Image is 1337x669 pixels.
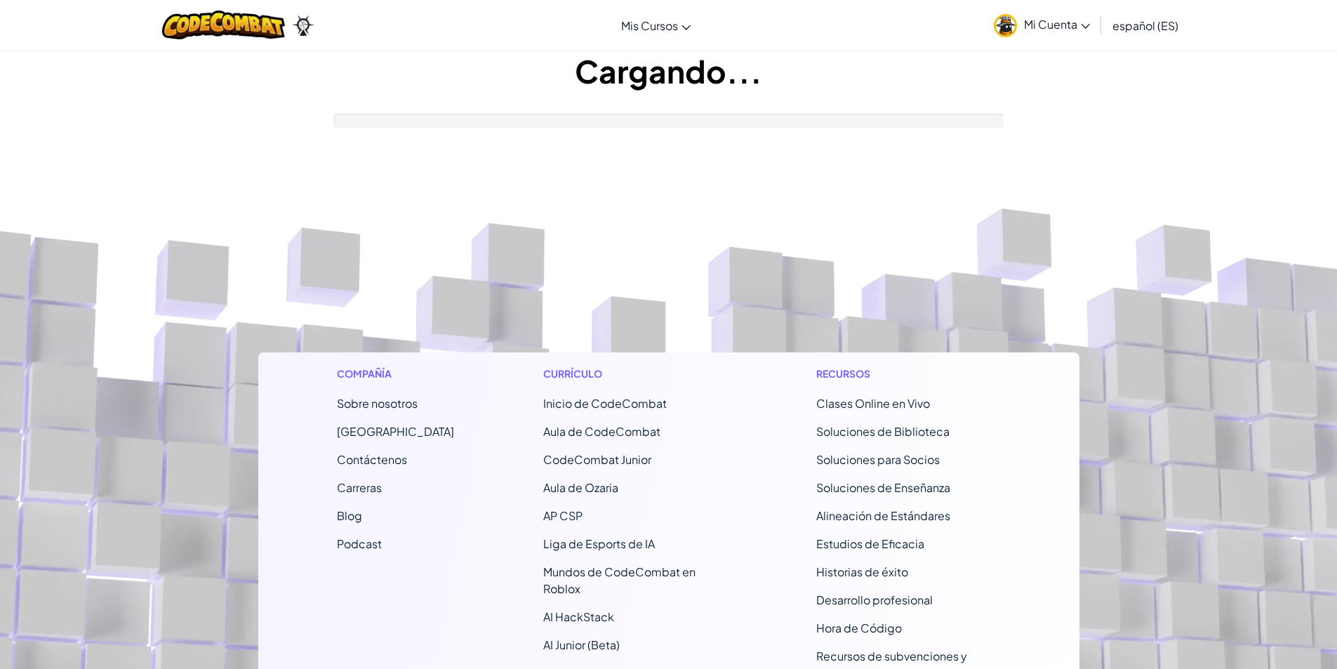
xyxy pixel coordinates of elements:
img: Ozaria [292,15,314,36]
a: Clases Online en Vivo [816,396,930,411]
a: Mundos de CodeCombat en Roblox [543,564,696,596]
a: AI HackStack [543,609,614,624]
a: Desarrollo profesional [816,592,933,607]
a: Liga de Esports de IA [543,536,655,551]
a: [GEOGRAPHIC_DATA] [337,424,454,439]
span: español (ES) [1112,18,1178,33]
a: CodeCombat Junior [543,452,651,467]
a: Historias de éxito [816,564,908,579]
a: Sobre nosotros [337,396,418,411]
a: Aula de CodeCombat [543,424,660,439]
span: Mis Cursos [621,18,678,33]
a: Soluciones para Socios [816,452,940,467]
a: AP CSP [543,508,583,523]
a: Mi Cuenta [987,3,1097,47]
a: Blog [337,508,362,523]
h1: Recursos [816,366,1001,381]
a: Soluciones de Biblioteca [816,424,950,439]
span: Contáctenos [337,452,407,467]
a: Mis Cursos [614,6,698,44]
a: Alineación de Estándares [816,508,950,523]
a: Aula de Ozaria [543,480,618,495]
span: Mi Cuenta [1024,17,1090,32]
span: Inicio de CodeCombat [543,396,667,411]
a: AI Junior (Beta) [543,637,620,652]
img: CodeCombat logo [162,11,285,39]
a: Hora de Código [816,621,902,635]
a: Estudios de Eficacia [816,536,924,551]
a: Soluciones de Enseñanza [816,480,950,495]
a: Podcast [337,536,382,551]
h1: Compañía [337,366,454,381]
a: español (ES) [1105,6,1185,44]
img: avatar [994,14,1017,37]
a: Carreras [337,480,382,495]
h1: Currículo [543,366,728,381]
